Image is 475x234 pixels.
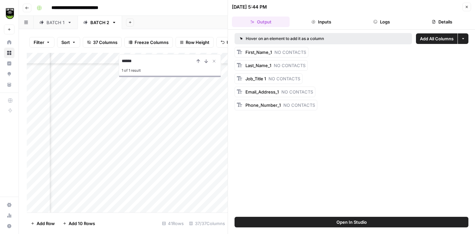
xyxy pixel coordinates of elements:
[416,33,458,44] button: Add All Columns
[4,58,15,69] a: Insights
[235,217,468,227] button: Open In Studio
[57,37,80,48] button: Sort
[274,50,306,55] span: NO CONTACTS
[37,220,55,227] span: Add Row
[245,50,272,55] span: First_Name_1
[232,4,267,10] div: [DATE] 5:44 PM
[61,39,70,46] span: Sort
[4,5,15,22] button: Workspace: Turf Tank - Data Team
[292,17,350,27] button: Inputs
[4,221,15,231] button: Help + Support
[4,48,15,58] a: Browse
[232,17,290,27] button: Output
[186,39,209,46] span: Row Height
[194,57,202,65] button: Previous Result
[159,218,186,229] div: 41 Rows
[186,218,228,229] div: 37/37 Columns
[353,17,411,27] button: Logs
[122,66,218,74] div: 1 of 1 result
[4,8,16,19] img: Turf Tank - Data Team Logo
[245,102,281,108] span: Phone_Number_1
[4,200,15,210] a: Settings
[245,76,266,81] span: Job_Title 1
[90,19,109,26] div: BATCH 2
[27,218,59,229] button: Add Row
[210,57,218,65] button: Close Search
[216,37,242,48] button: Undo
[47,19,65,26] div: BATCH 1
[59,218,99,229] button: Add 10 Rows
[78,16,122,29] a: BATCH 2
[124,37,173,48] button: Freeze Columns
[29,37,54,48] button: Filter
[93,39,117,46] span: 37 Columns
[69,220,95,227] span: Add 10 Rows
[281,89,313,95] span: NO CONTACTS
[269,76,300,81] span: NO CONTACTS
[245,89,279,95] span: Email_Address_1
[283,102,315,108] span: NO CONTACTS
[4,210,15,221] a: Usage
[274,63,305,68] span: NO CONTACTS
[4,79,15,90] a: Your Data
[83,37,122,48] button: 37 Columns
[413,17,471,27] button: Details
[34,39,44,46] span: Filter
[175,37,214,48] button: Row Height
[245,63,271,68] span: Last_Name_1
[135,39,169,46] span: Freeze Columns
[202,57,210,65] button: Next Result
[4,37,15,48] a: Home
[34,16,78,29] a: BATCH 1
[420,35,454,42] span: Add All Columns
[240,36,365,42] div: Hover on an element to add it as a column
[4,69,15,79] a: Opportunities
[336,219,367,225] span: Open In Studio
